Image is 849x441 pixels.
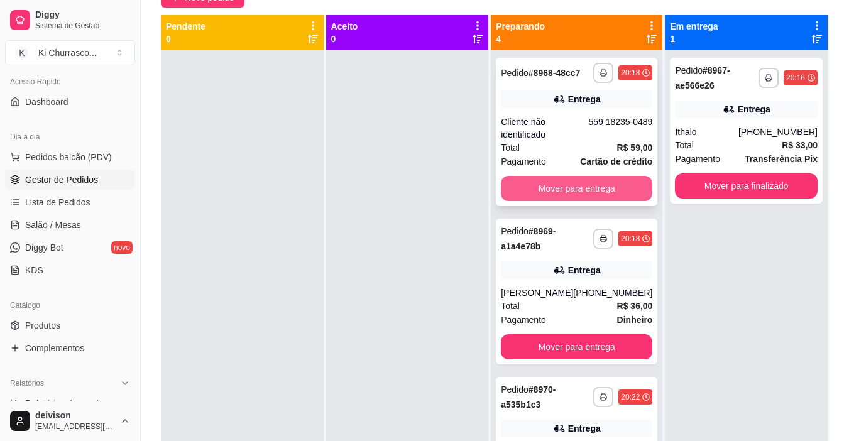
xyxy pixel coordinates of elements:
div: [PERSON_NAME] [501,286,573,299]
strong: Dinheiro [617,315,653,325]
button: Pedidos balcão (PDV) [5,147,135,167]
a: Produtos [5,315,135,335]
span: Diggy [35,9,130,21]
div: 20:22 [621,392,640,402]
span: Produtos [25,319,60,332]
span: Relatórios de vendas [25,397,108,410]
p: Preparando [496,20,545,33]
div: 20:18 [621,234,640,244]
p: Aceito [331,20,358,33]
strong: # 8970-a535b1c3 [501,384,556,410]
span: Pagamento [501,155,546,168]
strong: R$ 36,00 [617,301,653,311]
div: Entrega [568,422,601,435]
div: 559 18235-0489 [588,116,652,141]
span: Total [501,141,520,155]
span: Complementos [25,342,84,354]
span: Pedido [675,65,703,75]
div: [PHONE_NUMBER] [738,126,818,138]
strong: Cartão de crédito [580,156,652,166]
span: Pedidos balcão (PDV) [25,151,112,163]
span: Relatórios [10,378,44,388]
div: Ki Churrasco ... [38,46,97,59]
div: Cliente não identificado [501,116,588,141]
span: KDS [25,264,43,276]
a: Dashboard [5,92,135,112]
span: Lista de Pedidos [25,196,90,209]
button: Mover para entrega [501,176,652,201]
a: Salão / Mesas [5,215,135,235]
strong: R$ 59,00 [617,143,653,153]
a: Diggy Botnovo [5,237,135,258]
strong: # 8969-a1a4e78b [501,226,556,251]
a: KDS [5,260,135,280]
div: Entrega [568,93,601,106]
button: Mover para entrega [501,334,652,359]
span: deivison [35,410,115,422]
span: Diggy Bot [25,241,63,254]
strong: R$ 33,00 [782,140,818,150]
p: 1 [670,33,718,45]
span: Pagamento [501,313,546,327]
div: Catálogo [5,295,135,315]
p: 0 [166,33,205,45]
a: DiggySistema de Gestão [5,5,135,35]
div: Ithalo [675,126,738,138]
p: Pendente [166,20,205,33]
strong: # 8968-48cc7 [529,68,581,78]
span: Sistema de Gestão [35,21,130,31]
button: Mover para finalizado [675,173,818,199]
span: Total [501,299,520,313]
span: Gestor de Pedidos [25,173,98,186]
span: Salão / Mesas [25,219,81,231]
div: Acesso Rápido [5,72,135,92]
span: Pedido [501,384,529,395]
span: Total [675,138,694,152]
span: K [16,46,28,59]
button: Select a team [5,40,135,65]
div: [PHONE_NUMBER] [573,286,652,299]
strong: # 8967-ae566e26 [675,65,730,90]
span: [EMAIL_ADDRESS][DOMAIN_NAME] [35,422,115,432]
a: Complementos [5,338,135,358]
span: Dashboard [25,95,68,108]
p: 4 [496,33,545,45]
div: Dia a dia [5,127,135,147]
button: deivison[EMAIL_ADDRESS][DOMAIN_NAME] [5,406,135,436]
div: Entrega [568,264,601,276]
strong: Transferência Pix [745,154,818,164]
p: Em entrega [670,20,718,33]
a: Gestor de Pedidos [5,170,135,190]
span: Pedido [501,68,529,78]
p: 0 [331,33,358,45]
div: 20:16 [786,73,805,83]
a: Relatórios de vendas [5,393,135,413]
span: Pedido [501,226,529,236]
span: Pagamento [675,152,720,166]
a: Lista de Pedidos [5,192,135,212]
div: 20:18 [621,68,640,78]
div: Entrega [738,103,770,116]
